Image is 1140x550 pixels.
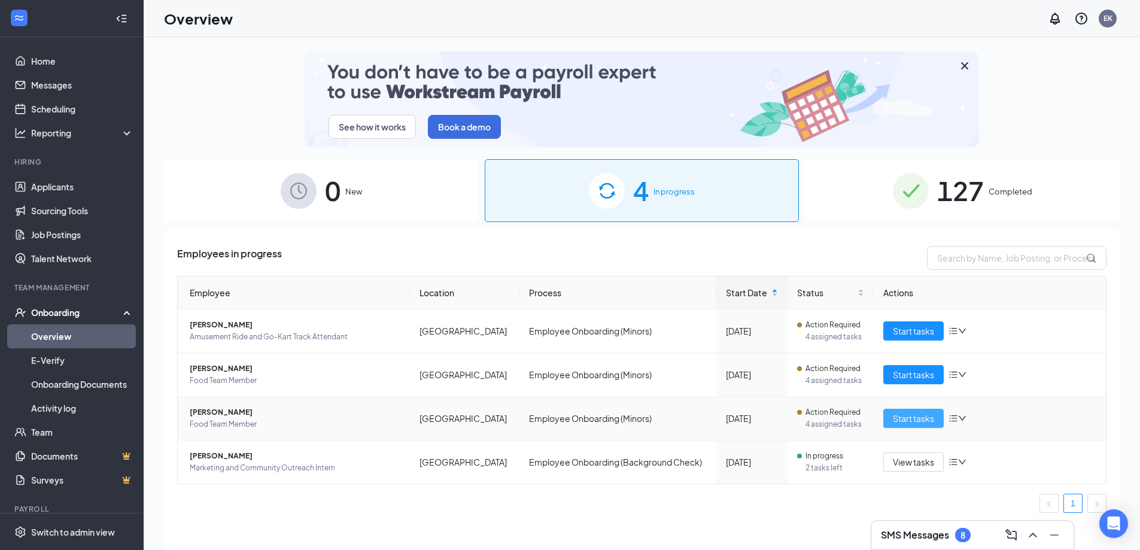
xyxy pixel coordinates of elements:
[805,462,864,474] span: 2 tasks left
[329,115,416,139] button: See how it works
[883,409,944,428] button: Start tasks
[13,12,25,24] svg: WorkstreamLogo
[519,276,717,309] th: Process
[893,412,934,425] span: Start tasks
[726,324,778,338] div: [DATE]
[805,331,864,343] span: 4 assigned tasks
[519,397,717,440] td: Employee Onboarding (Minors)
[178,276,410,309] th: Employee
[410,397,519,440] td: [GEOGRAPHIC_DATA]
[190,375,400,387] span: Food Team Member
[1099,509,1128,538] div: Open Intercom Messenger
[960,530,965,540] div: 8
[788,276,874,309] th: Status
[881,528,949,542] h3: SMS Messages
[633,170,649,211] span: 4
[519,440,717,484] td: Employee Onboarding (Background Check)
[883,452,944,472] button: View tasks
[1074,11,1089,26] svg: QuestionInfo
[805,363,861,375] span: Action Required
[31,247,133,271] a: Talent Network
[1093,500,1101,508] span: right
[949,370,958,379] span: bars
[1039,494,1059,513] button: left
[883,365,944,384] button: Start tasks
[177,246,282,270] span: Employees in progress
[958,327,966,335] span: down
[949,414,958,423] span: bars
[1087,494,1106,513] li: Next Page
[190,331,400,343] span: Amusement Ride and Go-Kart Track Attendant
[937,170,984,211] span: 127
[726,286,769,299] span: Start Date
[957,59,972,73] svg: Cross
[14,127,26,139] svg: Analysis
[190,462,400,474] span: Marketing and Community Outreach Intern
[190,363,400,375] span: [PERSON_NAME]
[1045,525,1064,545] button: Minimize
[1002,525,1021,545] button: ComposeMessage
[893,455,934,469] span: View tasks
[653,186,695,197] span: In progress
[726,455,778,469] div: [DATE]
[726,368,778,381] div: [DATE]
[31,396,133,420] a: Activity log
[115,13,127,25] svg: Collapse
[726,412,778,425] div: [DATE]
[164,8,233,29] h1: Overview
[31,348,133,372] a: E-Verify
[805,375,864,387] span: 4 assigned tasks
[31,175,133,199] a: Applicants
[989,186,1032,197] span: Completed
[1039,494,1059,513] li: Previous Page
[31,199,133,223] a: Sourcing Tools
[31,420,133,444] a: Team
[874,276,1106,309] th: Actions
[410,440,519,484] td: [GEOGRAPHIC_DATA]
[190,406,400,418] span: [PERSON_NAME]
[1064,494,1082,512] a: 1
[31,444,133,468] a: DocumentsCrown
[893,368,934,381] span: Start tasks
[14,504,131,514] div: Payroll
[893,324,934,338] span: Start tasks
[883,321,944,341] button: Start tasks
[14,526,26,538] svg: Settings
[949,457,958,467] span: bars
[1048,11,1062,26] svg: Notifications
[190,319,400,331] span: [PERSON_NAME]
[410,309,519,353] td: [GEOGRAPHIC_DATA]
[1047,528,1062,542] svg: Minimize
[1004,528,1019,542] svg: ComposeMessage
[1023,525,1042,545] button: ChevronUp
[305,51,979,147] img: payroll-small.gif
[325,170,341,211] span: 0
[1103,13,1112,23] div: EK
[519,309,717,353] td: Employee Onboarding (Minors)
[410,353,519,397] td: [GEOGRAPHIC_DATA]
[31,49,133,73] a: Home
[14,282,131,293] div: Team Management
[31,73,133,97] a: Messages
[927,246,1106,270] input: Search by Name, Job Posting, or Process
[14,157,131,167] div: Hiring
[958,370,966,379] span: down
[797,286,855,299] span: Status
[519,353,717,397] td: Employee Onboarding (Minors)
[1087,494,1106,513] button: right
[805,319,861,331] span: Action Required
[190,450,400,462] span: [PERSON_NAME]
[1026,528,1040,542] svg: ChevronUp
[345,186,362,197] span: New
[1045,500,1053,508] span: left
[1063,494,1083,513] li: 1
[410,276,519,309] th: Location
[958,458,966,466] span: down
[31,97,133,121] a: Scheduling
[805,450,843,462] span: In progress
[805,406,861,418] span: Action Required
[949,326,958,336] span: bars
[805,418,864,430] span: 4 assigned tasks
[31,372,133,396] a: Onboarding Documents
[31,127,134,139] div: Reporting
